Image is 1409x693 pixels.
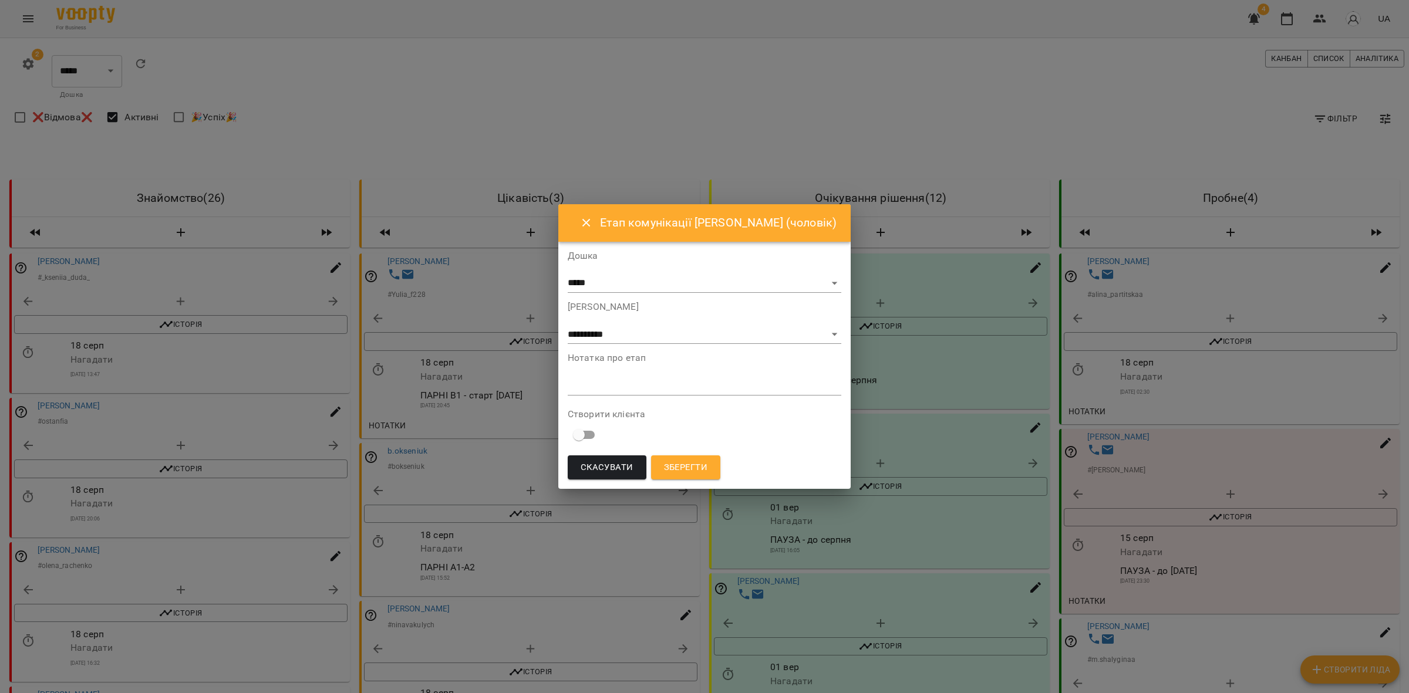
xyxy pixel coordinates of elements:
[581,460,633,475] span: Скасувати
[600,214,837,232] h6: Етап комунікації [PERSON_NAME] (чоловік)
[568,410,841,419] label: Створити клієнта
[664,460,707,475] span: Зберегти
[568,302,841,312] label: [PERSON_NAME]
[568,353,841,363] label: Нотатка про етап
[651,455,720,480] button: Зберегти
[568,455,646,480] button: Скасувати
[572,209,601,237] button: Close
[568,251,841,261] label: Дошка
